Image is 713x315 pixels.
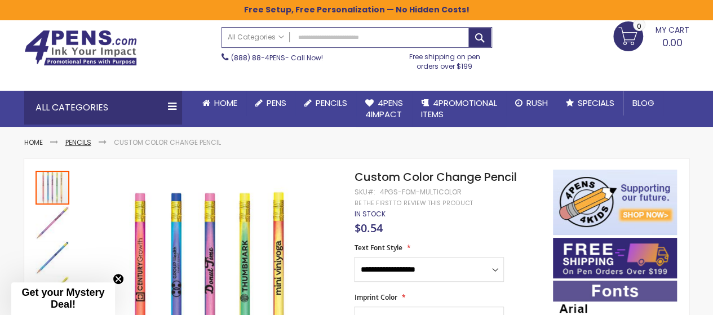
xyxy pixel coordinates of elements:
span: In stock [354,209,385,219]
span: Pencils [316,97,347,109]
button: Close teaser [113,273,124,285]
a: 4PROMOTIONALITEMS [412,91,506,127]
div: 4PGS-FOM-MULTICOLOR [379,188,461,197]
a: All Categories [222,28,290,46]
span: 4PROMOTIONAL ITEMS [421,97,497,120]
span: Blog [632,97,654,109]
span: All Categories [228,33,284,42]
img: Free shipping on orders over $199 [553,238,677,278]
div: All Categories [24,91,182,125]
a: Specials [557,91,623,116]
a: Blog [623,91,663,116]
div: Free shipping on pen orders over $199 [397,48,492,70]
div: Get your Mystery Deal!Close teaser [11,282,115,315]
span: Get your Mystery Deal! [21,287,104,310]
li: Custom Color Change Pencil [114,138,221,147]
a: 0.00 0 [613,21,689,50]
span: $0.54 [354,220,382,236]
img: Custom Color Change Pencil [36,206,69,239]
div: Custom Color Change Pencil [36,274,70,309]
div: Custom Color Change Pencil [36,205,70,239]
a: Home [193,91,246,116]
img: Custom Color Change Pencil [36,276,69,309]
span: Imprint Color [354,292,397,302]
a: (888) 88-4PENS [231,53,285,63]
span: Rush [526,97,548,109]
span: Specials [578,97,614,109]
a: Be the first to review this product [354,199,472,207]
a: 4Pens4impact [356,91,412,127]
div: Custom Color Change Pencil [36,239,70,274]
a: Pencils [65,137,91,147]
span: Text Font Style [354,243,402,252]
img: 4pens 4 kids [553,170,677,235]
span: Home [214,97,237,109]
span: 4Pens 4impact [365,97,403,120]
a: Home [24,137,43,147]
span: - Call Now! [231,53,323,63]
span: Custom Color Change Pencil [354,169,516,185]
div: Custom Color Change Pencil [36,170,70,205]
div: Availability [354,210,385,219]
img: 4Pens Custom Pens and Promotional Products [24,30,137,66]
img: Custom Color Change Pencil [36,241,69,274]
span: Pens [267,97,286,109]
a: Rush [506,91,557,116]
a: Pens [246,91,295,116]
span: 0.00 [662,36,683,50]
strong: SKU [354,187,375,197]
span: 0 [637,21,641,32]
a: Pencils [295,91,356,116]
